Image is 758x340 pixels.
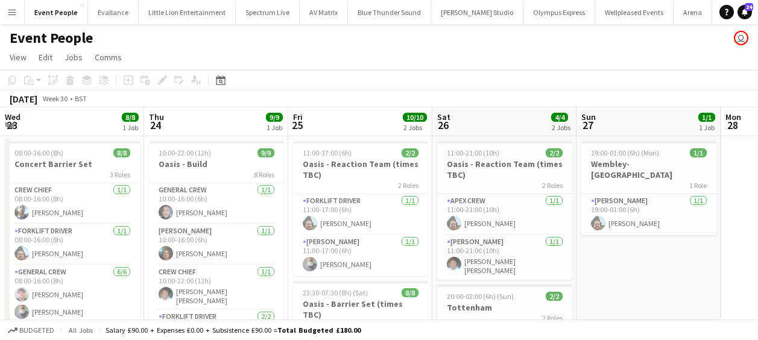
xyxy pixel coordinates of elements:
[5,224,140,265] app-card-role: Forklift Driver1/108:00-16:00 (8h)[PERSON_NAME]
[437,141,572,280] app-job-card: 11:00-21:00 (10h)2/2Oasis - Reaction Team (times TBC)2 RolesApex Crew1/111:00-21:00 (10h)[PERSON_...
[139,1,236,24] button: Little Lion Entertainment
[447,292,514,301] span: 20:00-02:00 (6h) (Sun)
[254,170,274,179] span: 8 Roles
[149,183,284,224] app-card-role: General Crew1/110:00-16:00 (6h)[PERSON_NAME]
[6,324,56,337] button: Budgeted
[437,194,572,235] app-card-role: Apex Crew1/111:00-21:00 (10h)[PERSON_NAME]
[698,113,715,122] span: 1/1
[5,183,140,224] app-card-role: Crew Chief1/108:00-16:00 (8h)[PERSON_NAME]
[293,194,428,235] app-card-role: Forklift Driver1/111:00-17:00 (6h)[PERSON_NAME]
[724,118,741,132] span: 28
[734,31,748,45] app-user-avatar: Dominic Riley
[403,123,426,132] div: 2 Jobs
[690,148,707,157] span: 1/1
[5,112,21,122] span: Wed
[303,148,352,157] span: 11:00-17:00 (6h)
[25,1,88,24] button: Event People
[147,118,164,132] span: 24
[266,113,283,122] span: 9/9
[149,141,284,320] app-job-card: 10:00-22:00 (12h)9/9Oasis - Build8 RolesGeneral Crew1/110:00-16:00 (6h)[PERSON_NAME][PERSON_NAME]...
[236,1,300,24] button: Spectrum Live
[300,1,348,24] button: AV Matrix
[257,148,274,157] span: 9/9
[40,94,70,103] span: Week 30
[39,52,52,63] span: Edit
[542,181,563,190] span: 2 Roles
[737,5,752,19] a: 24
[591,148,659,157] span: 19:00-01:00 (6h) (Mon)
[725,112,741,122] span: Mon
[149,265,284,310] app-card-role: Crew Chief1/110:00-22:00 (12h)[PERSON_NAME] [PERSON_NAME]
[10,29,93,47] h1: Event People
[581,159,716,180] h3: Wembley-[GEOGRAPHIC_DATA]
[581,194,716,235] app-card-role: [PERSON_NAME]1/119:00-01:00 (6h)[PERSON_NAME]
[293,159,428,180] h3: Oasis - Reaction Team (times TBC)
[110,170,130,179] span: 3 Roles
[523,1,595,24] button: Olympus Express
[402,148,418,157] span: 2/2
[291,118,303,132] span: 25
[149,224,284,265] app-card-role: [PERSON_NAME]1/110:00-16:00 (6h)[PERSON_NAME]
[542,313,563,323] span: 2 Roles
[546,148,563,157] span: 2/2
[348,1,431,24] button: Blue Thunder Sound
[437,302,572,313] h3: Tottenham
[402,288,418,297] span: 8/8
[551,113,568,122] span: 4/4
[303,288,368,297] span: 23:30-07:30 (8h) (Sat)
[674,1,712,24] button: Arena
[581,141,716,235] app-job-card: 19:00-01:00 (6h) (Mon)1/1Wembley-[GEOGRAPHIC_DATA]1 Role[PERSON_NAME]1/119:00-01:00 (6h)[PERSON_N...
[122,123,138,132] div: 1 Job
[293,141,428,276] app-job-card: 11:00-17:00 (6h)2/2Oasis - Reaction Team (times TBC)2 RolesForklift Driver1/111:00-17:00 (6h)[PER...
[581,112,596,122] span: Sun
[122,113,139,122] span: 8/8
[19,326,54,335] span: Budgeted
[14,148,63,157] span: 08:00-16:00 (8h)
[5,159,140,169] h3: Concert Barrier Set
[65,52,83,63] span: Jobs
[435,118,450,132] span: 26
[398,181,418,190] span: 2 Roles
[546,292,563,301] span: 2/2
[403,113,427,122] span: 10/10
[277,326,361,335] span: Total Budgeted £180.00
[437,112,450,122] span: Sat
[431,1,523,24] button: [PERSON_NAME] Studio
[90,49,127,65] a: Comms
[3,118,21,132] span: 23
[5,49,31,65] a: View
[60,49,87,65] a: Jobs
[88,1,139,24] button: Evallance
[34,49,57,65] a: Edit
[75,94,87,103] div: BST
[699,123,715,132] div: 1 Job
[5,141,140,320] app-job-card: 08:00-16:00 (8h)8/8Concert Barrier Set3 RolesCrew Chief1/108:00-16:00 (8h)[PERSON_NAME]Forklift D...
[66,326,95,335] span: All jobs
[689,181,707,190] span: 1 Role
[10,52,27,63] span: View
[95,52,122,63] span: Comms
[267,123,282,132] div: 1 Job
[595,1,674,24] button: Wellpleased Events
[293,112,303,122] span: Fri
[552,123,570,132] div: 2 Jobs
[437,235,572,280] app-card-role: [PERSON_NAME]1/111:00-21:00 (10h)[PERSON_NAME] [PERSON_NAME]
[106,326,361,335] div: Salary £90.00 + Expenses £0.00 + Subsistence £90.00 =
[580,118,596,132] span: 27
[10,93,37,105] div: [DATE]
[293,235,428,276] app-card-role: [PERSON_NAME]1/111:00-17:00 (6h)[PERSON_NAME]
[149,159,284,169] h3: Oasis - Build
[437,159,572,180] h3: Oasis - Reaction Team (times TBC)
[447,148,499,157] span: 11:00-21:00 (10h)
[159,148,211,157] span: 10:00-22:00 (12h)
[293,298,428,320] h3: Oasis - Barrier Set (times TBC)
[113,148,130,157] span: 8/8
[745,3,753,11] span: 24
[149,112,164,122] span: Thu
